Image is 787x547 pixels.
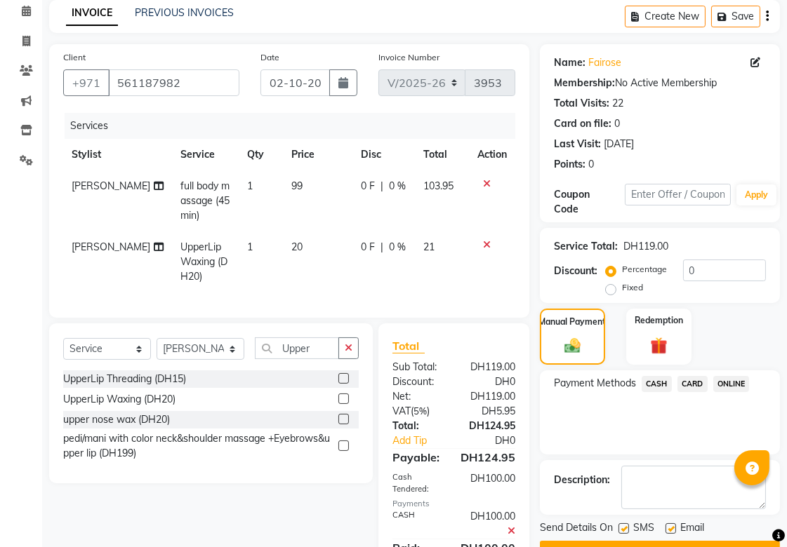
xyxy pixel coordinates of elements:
[540,520,613,538] span: Send Details On
[291,180,303,192] span: 99
[180,180,230,222] span: full body massage (45 min)
[588,55,621,70] a: Fairose
[63,69,110,96] button: +971
[135,6,234,19] a: PREVIOUS INVOICES
[604,137,634,151] div: [DATE]
[454,419,527,433] div: DH124.95
[389,179,406,194] span: 0 %
[466,433,526,448] div: DH0
[554,187,625,217] div: Coupon Code
[612,96,623,111] div: 22
[63,431,333,461] div: pedi/mani with color neck&shoulder massage +Eyebrows&upper lip (DH199)
[554,76,615,90] div: Membership:
[554,264,597,278] div: Discount:
[469,139,515,170] th: Action
[361,179,375,194] span: 0 F
[72,180,150,192] span: [PERSON_NAME]
[454,374,527,389] div: DH0
[622,281,643,294] label: Fixed
[66,1,118,26] a: INVOICE
[560,337,586,355] img: _cash.svg
[361,240,375,255] span: 0 F
[63,51,86,64] label: Client
[239,139,283,170] th: Qty
[352,139,415,170] th: Disc
[382,449,450,466] div: Payable:
[454,360,527,374] div: DH119.00
[539,316,607,328] label: Manual Payment
[65,113,526,139] div: Services
[63,139,172,170] th: Stylist
[423,241,435,253] span: 21
[642,376,672,392] span: CASH
[63,412,170,427] div: upper nose wax (DH20)
[454,389,527,404] div: DH119.00
[72,241,150,253] span: [PERSON_NAME]
[172,139,239,170] th: Service
[247,180,253,192] span: 1
[554,473,610,487] div: Description:
[677,376,708,392] span: CARD
[247,241,253,253] span: 1
[63,392,176,407] div: UpperLip Waxing (DH20)
[623,239,668,254] div: DH119.00
[680,520,704,538] span: Email
[382,374,454,389] div: Discount:
[554,76,766,90] div: No Active Membership
[554,376,636,391] span: Payment Methods
[382,433,466,448] a: Add Tip
[554,137,601,151] div: Last Visit:
[382,360,454,374] div: Sub Total:
[454,471,527,495] div: DH100.00
[633,520,654,538] span: SMS
[450,449,526,466] div: DH124.95
[381,179,383,194] span: |
[382,404,454,419] div: ( )
[382,509,454,539] div: CASH
[389,240,406,255] span: 0 %
[736,184,776,205] button: Apply
[711,6,760,27] button: Save
[454,404,527,419] div: DH5.95
[588,157,594,172] div: 0
[378,51,439,64] label: Invoice Number
[382,389,454,404] div: Net:
[554,55,586,70] div: Name:
[392,405,411,417] span: VAT
[554,157,586,172] div: Points:
[713,376,750,392] span: ONLINE
[622,263,667,276] label: Percentage
[454,509,527,539] div: DH100.00
[392,498,515,510] div: Payments
[554,239,618,254] div: Service Total:
[63,372,186,386] div: UpperLip Threading (DH15)
[554,116,611,131] div: Card on file:
[392,339,425,353] span: Total
[635,314,683,327] label: Redemption
[614,116,620,131] div: 0
[108,69,239,96] input: Search by Name/Mobile/Email/Code
[625,6,706,27] button: Create New
[414,405,427,417] span: 5%
[645,335,673,356] img: _gift.svg
[554,96,609,111] div: Total Visits:
[382,419,454,433] div: Total:
[260,51,279,64] label: Date
[382,471,454,495] div: Cash Tendered:
[625,184,731,205] input: Enter Offer / Coupon Code
[381,240,383,255] span: |
[423,180,454,192] span: 103.95
[180,241,227,283] span: UpperLip Waxing (DH20)
[415,139,469,170] th: Total
[291,241,303,253] span: 20
[255,337,339,359] input: Search or Scan
[283,139,352,170] th: Price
